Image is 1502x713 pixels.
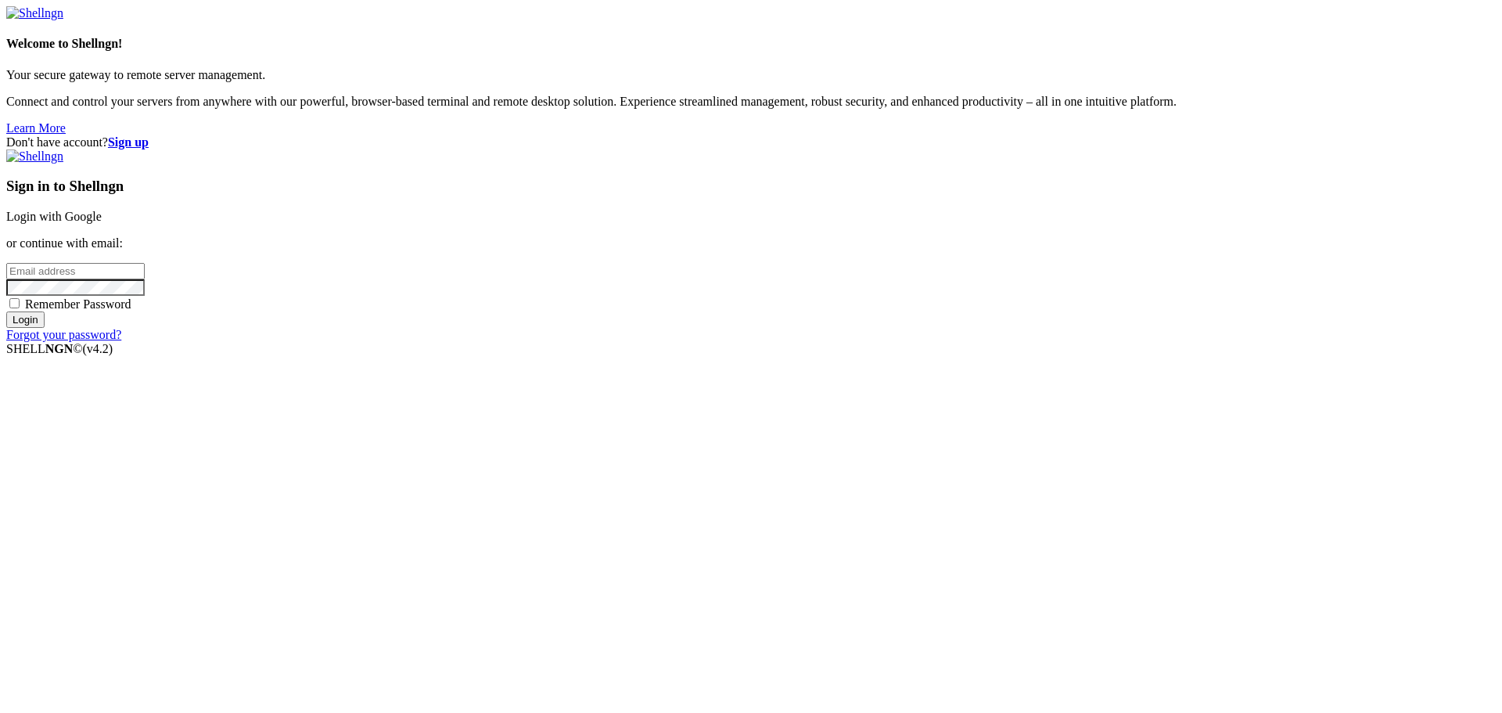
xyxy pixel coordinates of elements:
a: Login with Google [6,210,102,223]
span: 4.2.0 [83,342,113,355]
input: Remember Password [9,298,20,308]
input: Login [6,311,45,328]
h3: Sign in to Shellngn [6,178,1496,195]
span: Remember Password [25,297,131,311]
span: SHELL © [6,342,113,355]
p: Your secure gateway to remote server management. [6,68,1496,82]
p: or continue with email: [6,236,1496,250]
h4: Welcome to Shellngn! [6,37,1496,51]
p: Connect and control your servers from anywhere with our powerful, browser-based terminal and remo... [6,95,1496,109]
a: Learn More [6,121,66,135]
div: Don't have account? [6,135,1496,149]
img: Shellngn [6,149,63,164]
a: Forgot your password? [6,328,121,341]
a: Sign up [108,135,149,149]
b: NGN [45,342,74,355]
img: Shellngn [6,6,63,20]
input: Email address [6,263,145,279]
